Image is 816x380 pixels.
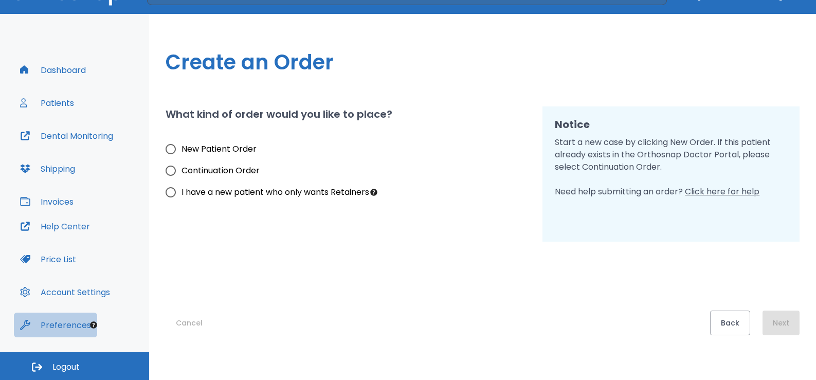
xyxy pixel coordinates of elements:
button: Account Settings [14,280,116,304]
h2: Notice [555,117,787,132]
button: Patients [14,91,80,115]
button: Help Center [14,214,96,239]
button: Dashboard [14,58,92,82]
button: Shipping [14,156,81,181]
span: Logout [52,361,80,373]
h2: What kind of order would you like to place? [166,106,392,122]
span: Click here for help [685,186,759,197]
div: Tooltip anchor [369,188,378,197]
button: Cancel [166,311,213,335]
h1: Create an Order [166,47,800,78]
button: Dental Monitoring [14,123,119,148]
p: Start a new case by clicking New Order. If this patient already exists in the Orthosnap Doctor Po... [555,136,787,198]
button: Invoices [14,189,80,214]
div: Tooltip anchor [89,320,98,330]
button: Preferences [14,313,97,337]
span: Continuation Order [182,165,260,177]
span: New Patient Order [182,143,257,155]
button: Back [710,311,750,335]
button: Price List [14,247,82,272]
span: I have a new patient who only wants Retainers [182,186,369,198]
